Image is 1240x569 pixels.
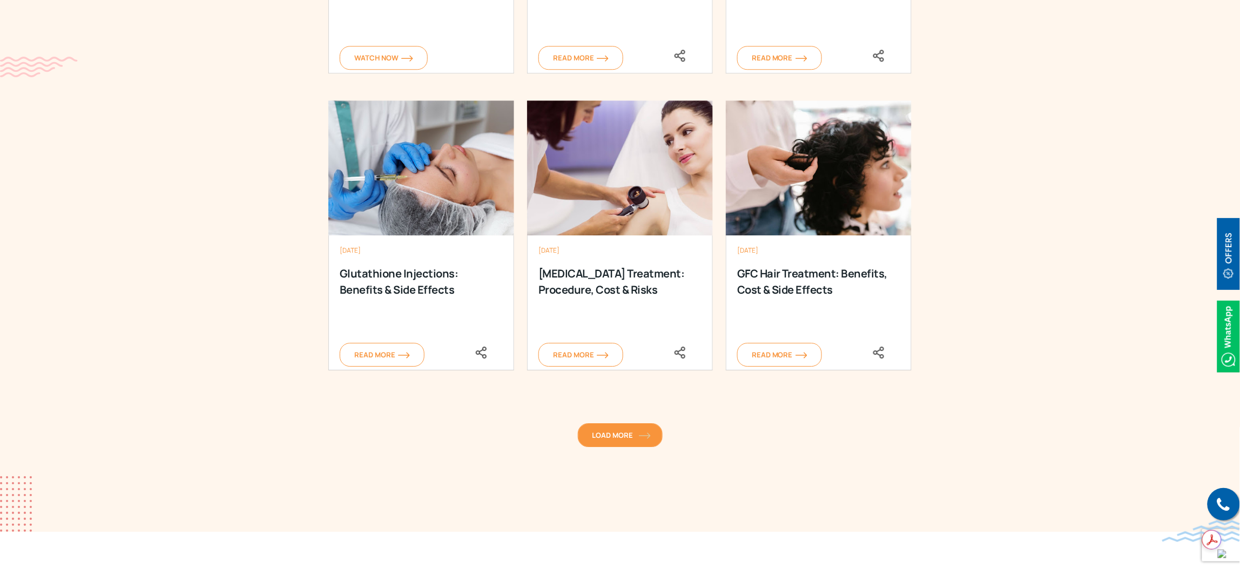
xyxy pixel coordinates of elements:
a: Read More [737,343,822,367]
a: <div class="socialicons"><span class="close_share"><i class="fa fa-close"></i></span> <a href="ht... [872,49,885,61]
img: bluewave [1162,520,1240,542]
span: Load More [592,430,648,440]
a: Watch Now [340,46,428,70]
a: <div class="socialicons"><span class="close_share"><i class="fa fa-close"></i></span> <a href="ht... [673,49,686,61]
img: up-blue-arrow.svg [1218,550,1226,558]
a: Read More [538,46,623,70]
a: <div class="socialicons"><span class="close_share"><i class="fa fa-close"></i></span> <a href="ht... [872,346,885,358]
img: Whatsappicon [1217,301,1240,372]
span: Watch Now [354,53,413,63]
a: Read More [538,343,623,367]
a: Load Moreorange-arrow [578,423,663,447]
a: <div class="socialicons"><span class="close_share"><i class="fa fa-close"></i></span> <a href="ht... [673,346,686,358]
img: orange-arrow.svg [401,55,413,62]
div: [DATE] [340,246,503,255]
a: <div class="socialicons"><span class="close_share"><i class="fa fa-close"></i></span> <a href="ht... [475,346,488,358]
img: orange-arrow [639,432,651,439]
img: offerBt [1217,218,1240,290]
div: [MEDICAL_DATA] Treatment: Procedure, Cost & Risks [538,266,700,309]
div: [DATE] [538,246,702,255]
div: Glutathione Injections: Benefits & Side Effects [340,266,502,309]
a: Read More [737,46,822,70]
div: [DATE] [737,246,900,255]
div: GFC Hair Treatment: Benefits, Cost & Side Effects [737,266,899,309]
a: Whatsappicon [1217,330,1240,342]
a: Read More [340,343,424,367]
